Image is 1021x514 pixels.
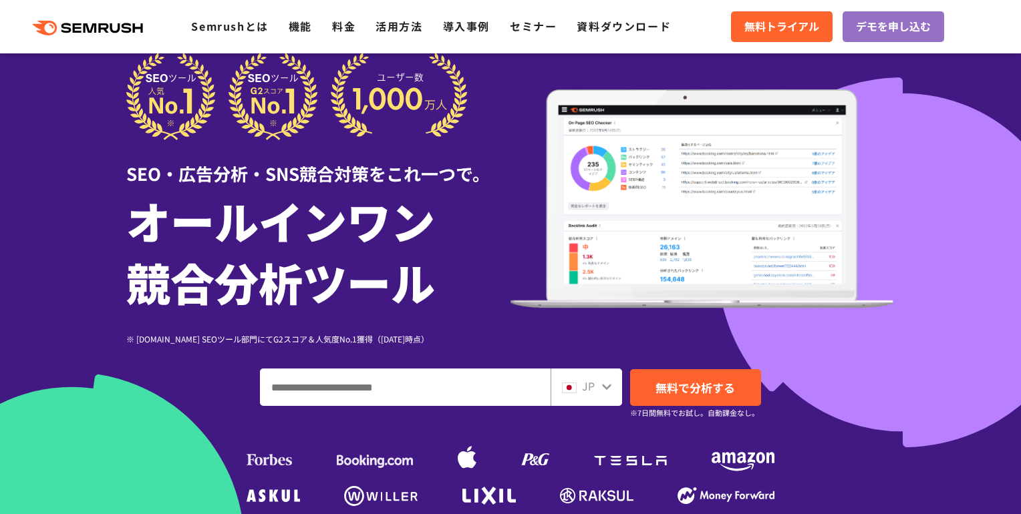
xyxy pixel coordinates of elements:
[332,18,355,34] a: 料金
[582,378,595,394] span: JP
[843,11,944,42] a: デモを申し込む
[856,18,931,35] span: デモを申し込む
[744,18,819,35] span: 無料トライアル
[443,18,490,34] a: 導入事例
[191,18,268,34] a: Semrushとは
[510,18,557,34] a: セミナー
[655,379,735,396] span: 無料で分析する
[376,18,422,34] a: 活用方法
[630,407,759,419] small: ※7日間無料でお試し。自動課金なし。
[289,18,312,34] a: 機能
[577,18,671,34] a: 資料ダウンロード
[126,190,510,312] h1: オールインワン 競合分析ツール
[630,369,761,406] a: 無料で分析する
[261,369,550,405] input: ドメイン、キーワードまたはURLを入力してください
[731,11,833,42] a: 無料トライアル
[126,332,510,345] div: ※ [DOMAIN_NAME] SEOツール部門にてG2スコア＆人気度No.1獲得（[DATE]時点）
[126,140,510,186] div: SEO・広告分析・SNS競合対策をこれ一つで。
